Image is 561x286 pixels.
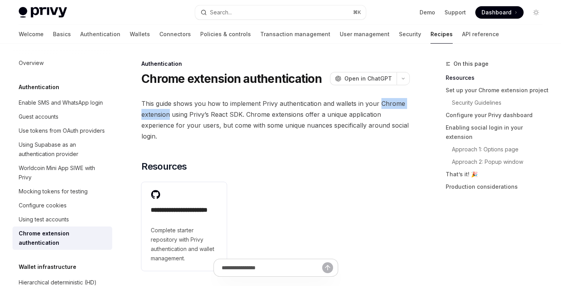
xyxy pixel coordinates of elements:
[80,25,120,44] a: Authentication
[19,140,108,159] div: Using Supabase as an authentication provider
[452,97,549,109] a: Security Guidelines
[12,96,112,110] a: Enable SMS and WhatsApp login
[475,6,524,19] a: Dashboard
[12,198,112,212] a: Configure cookies
[19,58,44,68] div: Overview
[19,98,103,107] div: Enable SMS and WhatsApp login
[446,181,549,193] a: Production considerations
[12,56,112,70] a: Overview
[19,163,108,182] div: Worldcoin Mini App SIWE with Privy
[530,6,542,19] button: Toggle dark mode
[19,7,67,18] img: light logo
[446,109,549,121] a: Configure your Privy dashboard
[19,201,67,210] div: Configure cookies
[210,8,232,17] div: Search...
[200,25,251,44] a: Policies & controls
[141,160,187,173] span: Resources
[12,110,112,124] a: Guest accounts
[130,25,150,44] a: Wallets
[260,25,330,44] a: Transaction management
[19,126,105,135] div: Use tokens from OAuth providers
[340,25,390,44] a: User management
[462,25,499,44] a: API reference
[445,9,466,16] a: Support
[141,182,227,271] a: **** **** **** **** ****Complete starter repository with Privy authentication and wallet management.
[344,75,392,82] span: Open in ChatGPT
[12,161,112,184] a: Worldcoin Mini App SIWE with Privy
[19,112,58,121] div: Guest accounts
[12,226,112,250] a: Chrome extension authentication
[430,25,453,44] a: Recipes
[141,98,410,142] span: This guide shows you how to implement Privy authentication and wallets in your Chrome extension u...
[12,138,112,161] a: Using Supabase as an authentication provider
[452,156,549,168] a: Approach 2: Popup window
[420,9,435,16] a: Demo
[446,84,549,97] a: Set up your Chrome extension project
[12,212,112,226] a: Using test accounts
[446,168,549,181] a: That’s it! 🎉
[353,9,361,16] span: ⌘ K
[322,262,333,273] button: Send message
[19,82,59,92] h5: Authentication
[19,229,108,247] div: Chrome extension authentication
[12,124,112,138] a: Use tokens from OAuth providers
[19,215,69,224] div: Using test accounts
[19,262,76,272] h5: Wallet infrastructure
[446,72,549,84] a: Resources
[159,25,191,44] a: Connectors
[12,184,112,198] a: Mocking tokens for testing
[452,143,549,156] a: Approach 1: Options page
[453,59,489,68] span: On this page
[330,72,397,85] button: Open in ChatGPT
[53,25,71,44] a: Basics
[151,226,217,263] span: Complete starter repository with Privy authentication and wallet management.
[195,5,365,19] button: Search...⌘K
[19,25,44,44] a: Welcome
[141,72,322,86] h1: Chrome extension authentication
[446,121,549,143] a: Enabling social login in your extension
[19,187,88,196] div: Mocking tokens for testing
[399,25,421,44] a: Security
[482,9,512,16] span: Dashboard
[141,60,410,68] div: Authentication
